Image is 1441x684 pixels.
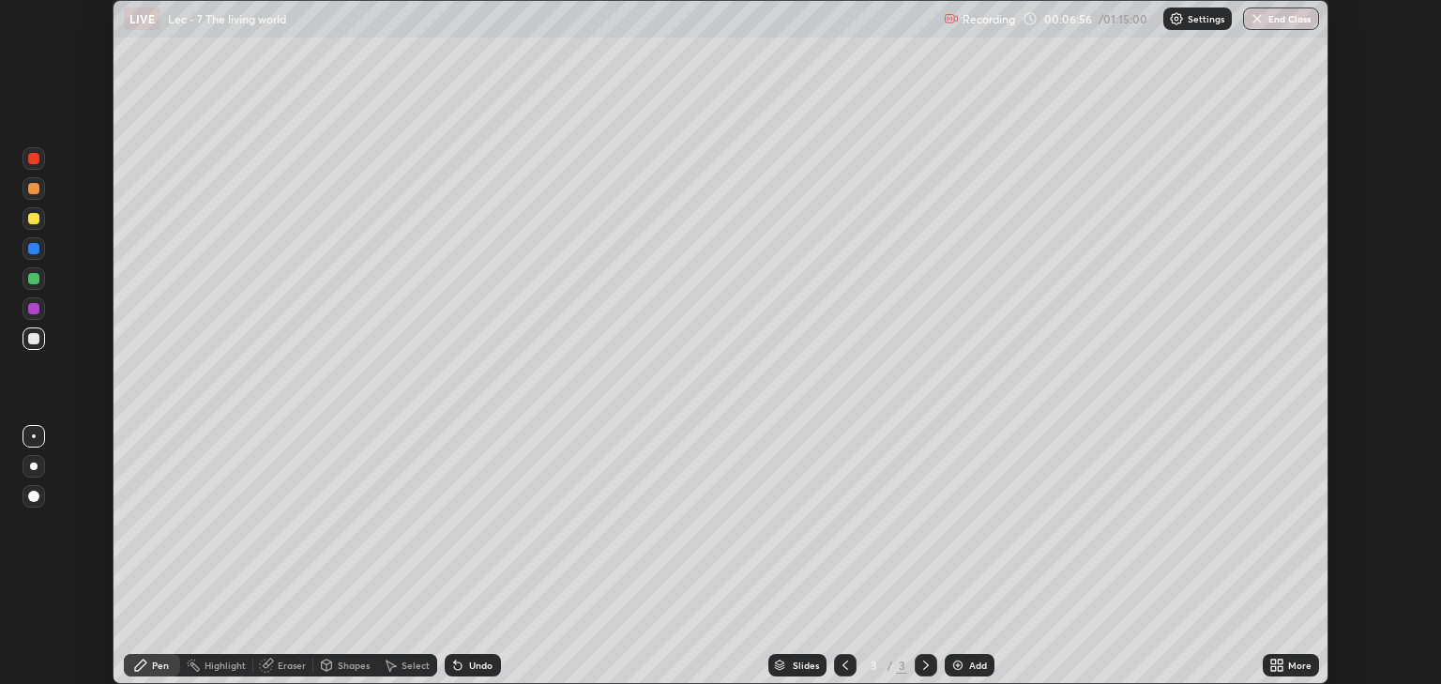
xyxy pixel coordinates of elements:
img: class-settings-icons [1169,11,1184,26]
div: Select [402,661,430,670]
img: recording.375f2c34.svg [944,11,959,26]
div: / [887,660,892,671]
p: Lec - 7 The living world [168,11,286,26]
p: Recording [963,12,1015,26]
div: 3 [864,660,883,671]
div: Eraser [278,661,306,670]
p: LIVE [129,11,155,26]
div: Slides [793,661,819,670]
div: Pen [152,661,169,670]
div: Shapes [338,661,370,670]
div: Add [969,661,987,670]
div: Highlight [205,661,246,670]
div: 3 [896,657,907,674]
button: End Class [1243,8,1319,30]
img: end-class-cross [1250,11,1265,26]
p: Settings [1188,14,1224,23]
div: Undo [469,661,493,670]
div: More [1288,661,1312,670]
img: add-slide-button [950,658,965,673]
